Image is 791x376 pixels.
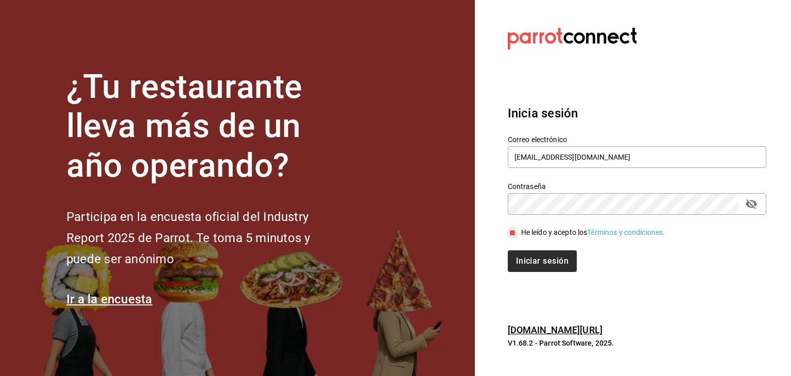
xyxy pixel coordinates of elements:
label: Contraseña [508,182,766,190]
h3: Inicia sesión [508,104,766,123]
p: V1.68.2 - Parrot Software, 2025. [508,338,766,348]
h1: ¿Tu restaurante lleva más de un año operando? [66,67,345,186]
label: Correo electrónico [508,135,766,143]
a: Términos y condiciones. [587,228,665,236]
h2: Participa en la encuesta oficial del Industry Report 2025 de Parrot. Te toma 5 minutos y puede se... [66,207,345,269]
a: [DOMAIN_NAME][URL] [508,324,603,335]
button: passwordField [743,195,760,213]
a: Ir a la encuesta [66,292,152,306]
button: Iniciar sesión [508,250,577,272]
input: Ingresa tu correo electrónico [508,146,766,168]
div: He leído y acepto los [521,227,665,238]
